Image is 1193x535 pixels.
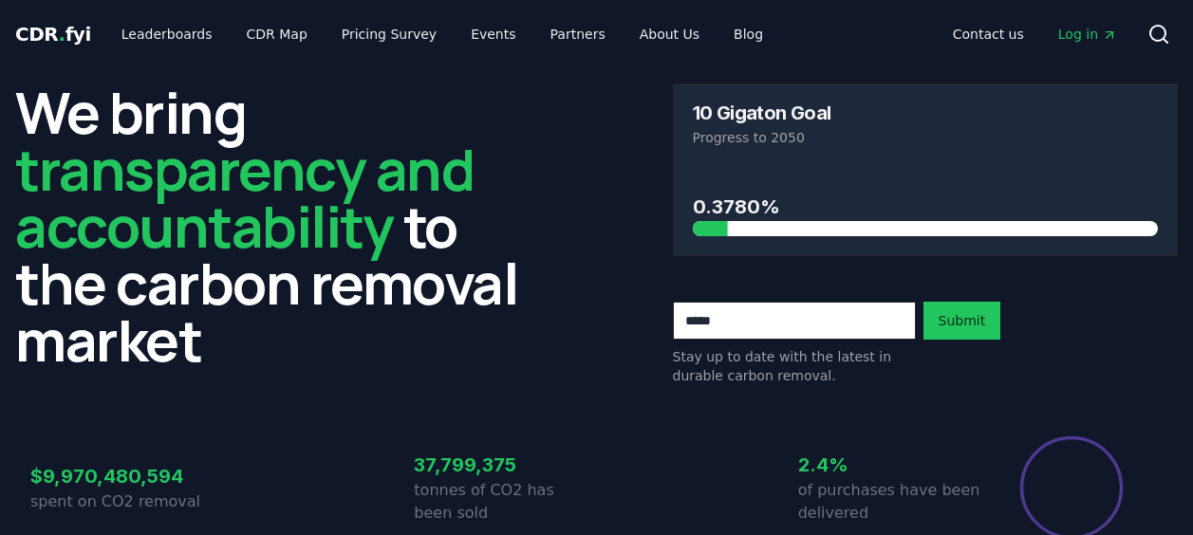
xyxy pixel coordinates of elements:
[1043,17,1132,51] a: Log in
[232,17,323,51] a: CDR Map
[30,462,213,490] h3: $9,970,480,594
[59,23,65,46] span: .
[673,347,916,385] p: Stay up to date with the latest in durable carbon removal.
[414,451,596,479] h3: 37,799,375
[938,17,1039,51] a: Contact us
[798,451,980,479] h3: 2.4%
[693,128,1159,147] p: Progress to 2050
[15,130,474,265] span: transparency and accountability
[535,17,621,51] a: Partners
[718,17,778,51] a: Blog
[693,193,1159,221] h3: 0.3780%
[326,17,452,51] a: Pricing Survey
[414,479,596,525] p: tonnes of CO2 has been sold
[938,17,1132,51] nav: Main
[106,17,778,51] nav: Main
[798,479,980,525] p: of purchases have been delivered
[1058,25,1117,44] span: Log in
[15,23,91,46] span: CDR fyi
[15,21,91,47] a: CDR.fyi
[456,17,531,51] a: Events
[15,83,521,368] h2: We bring to the carbon removal market
[693,103,831,122] h3: 10 Gigaton Goal
[923,302,1001,340] button: Submit
[106,17,228,51] a: Leaderboards
[30,490,213,513] p: spent on CO2 removal
[624,17,715,51] a: About Us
